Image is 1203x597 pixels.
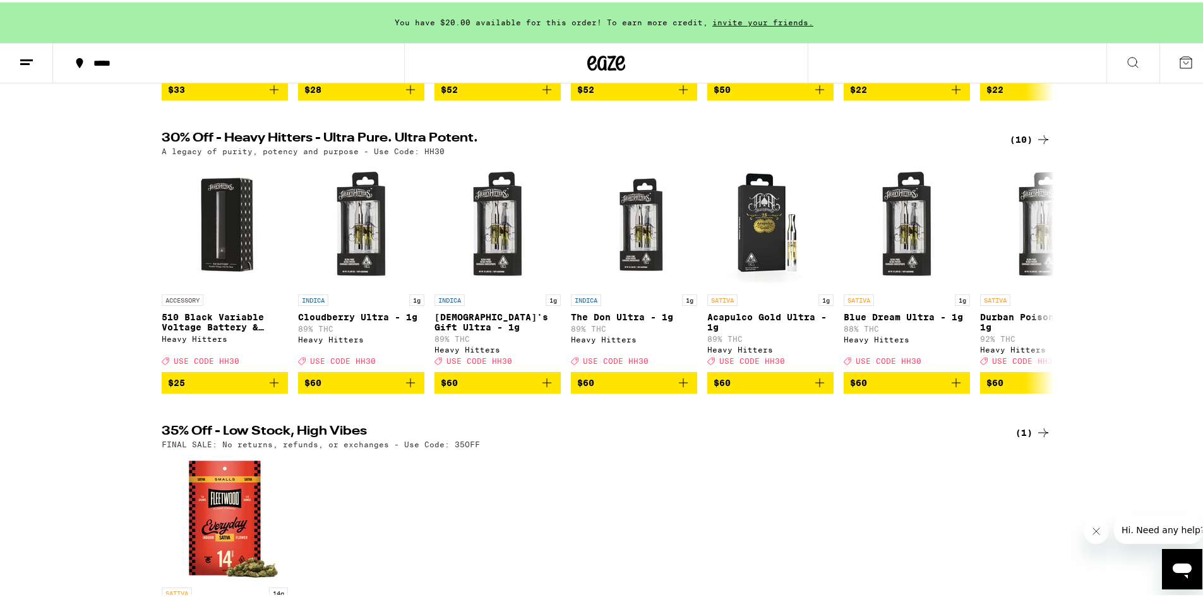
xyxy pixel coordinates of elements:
[850,82,867,92] span: $22
[844,333,970,341] div: Heavy Hitters
[298,292,328,303] p: INDICA
[298,370,424,391] button: Add to bag
[1084,516,1109,541] iframe: Close message
[707,292,738,303] p: SATIVA
[298,333,424,341] div: Heavy Hitters
[844,292,874,303] p: SATIVA
[441,82,458,92] span: $52
[434,292,465,303] p: INDICA
[1015,423,1051,438] a: (1)
[304,82,321,92] span: $28
[719,355,785,363] span: USE CODE HH30
[162,159,288,369] a: Open page for 510 Black Variable Voltage Battery & Charger from Heavy Hitters
[434,76,561,98] button: Add to bag
[844,76,970,98] button: Add to bag
[986,375,1003,385] span: $60
[577,375,594,385] span: $60
[298,159,424,369] a: Open page for Cloudberry Ultra - 1g from Heavy Hitters
[434,343,561,351] div: Heavy Hitters
[162,159,288,286] img: Heavy Hitters - 510 Black Variable Voltage Battery & Charger
[162,310,288,330] p: 510 Black Variable Voltage Battery & Charger
[434,159,561,286] img: Heavy Hitters - God's Gift Ultra - 1g
[980,159,1106,286] img: Heavy Hitters - Durban Poison Ultra - 1g
[1114,514,1202,541] iframe: Message from company
[441,375,458,385] span: $60
[980,343,1106,351] div: Heavy Hitters
[714,375,731,385] span: $60
[707,159,834,369] a: Open page for Acapulco Gold Ultra - 1g from Heavy Hitters
[571,310,697,320] p: The Don Ultra - 1g
[162,370,288,391] button: Add to bag
[269,585,288,596] p: 14g
[818,292,834,303] p: 1g
[844,370,970,391] button: Add to bag
[298,76,424,98] button: Add to bag
[434,310,561,330] p: [DEMOGRAPHIC_DATA]'s Gift Ultra - 1g
[707,332,834,341] p: 89% THC
[304,375,321,385] span: $60
[955,292,970,303] p: 1g
[571,159,697,286] img: Heavy Hitters - The Don Ultra - 1g
[844,159,970,286] img: Heavy Hitters - Blue Dream Ultra - 1g
[162,423,989,438] h2: 35% Off - Low Stock, High Vibes
[162,130,989,145] h2: 30% Off - Heavy Hitters - Ultra Pure. Ultra Potent.
[1010,130,1051,145] a: (10)
[546,292,561,303] p: 1g
[980,332,1106,341] p: 92% THC
[980,292,1010,303] p: SATIVA
[707,76,834,98] button: Add to bag
[714,82,731,92] span: $50
[986,82,1003,92] span: $22
[434,370,561,391] button: Add to bag
[571,370,697,391] button: Add to bag
[162,438,480,446] p: FINAL SALE: No returns, refunds, or exchanges - Use Code: 35OFF
[571,322,697,330] p: 89% THC
[844,310,970,320] p: Blue Dream Ultra - 1g
[571,76,697,98] button: Add to bag
[980,159,1106,369] a: Open page for Durban Poison Ultra - 1g from Heavy Hitters
[583,355,649,363] span: USE CODE HH30
[434,159,561,369] a: Open page for God's Gift Ultra - 1g from Heavy Hitters
[174,355,239,363] span: USE CODE HH30
[409,292,424,303] p: 1g
[298,159,424,286] img: Heavy Hitters - Cloudberry Ultra - 1g
[1162,546,1202,587] iframe: Button to launch messaging window
[298,322,424,330] p: 89% THC
[577,82,594,92] span: $52
[856,355,921,363] span: USE CODE HH30
[162,332,288,341] div: Heavy Hitters
[980,76,1106,98] button: Add to bag
[844,322,970,330] p: 88% THC
[162,145,445,153] p: A legacy of purity, potency and purpose - Use Code: HH30
[395,16,708,24] span: You have $20.00 available for this order! To earn more credit,
[844,159,970,369] a: Open page for Blue Dream Ultra - 1g from Heavy Hitters
[571,292,601,303] p: INDICA
[707,370,834,391] button: Add to bag
[434,332,561,341] p: 89% THC
[162,585,192,596] p: SATIVA
[708,16,818,24] span: invite your friends.
[168,375,185,385] span: $25
[8,9,91,19] span: Hi. Need any help?
[310,355,376,363] span: USE CODE HH30
[707,159,834,286] img: Heavy Hitters - Acapulco Gold Ultra - 1g
[980,370,1106,391] button: Add to bag
[850,375,867,385] span: $60
[571,333,697,341] div: Heavy Hitters
[707,343,834,351] div: Heavy Hitters
[992,355,1058,363] span: USE CODE HH30
[571,159,697,369] a: Open page for The Don Ultra - 1g from Heavy Hitters
[446,355,512,363] span: USE CODE HH30
[162,76,288,98] button: Add to bag
[707,310,834,330] p: Acapulco Gold Ultra - 1g
[298,310,424,320] p: Cloudberry Ultra - 1g
[682,292,697,303] p: 1g
[168,82,185,92] span: $33
[162,452,288,579] img: Fleetwood - UK Cheese Smalls - 14g
[980,310,1106,330] p: Durban Poison Ultra - 1g
[162,292,203,303] p: ACCESSORY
